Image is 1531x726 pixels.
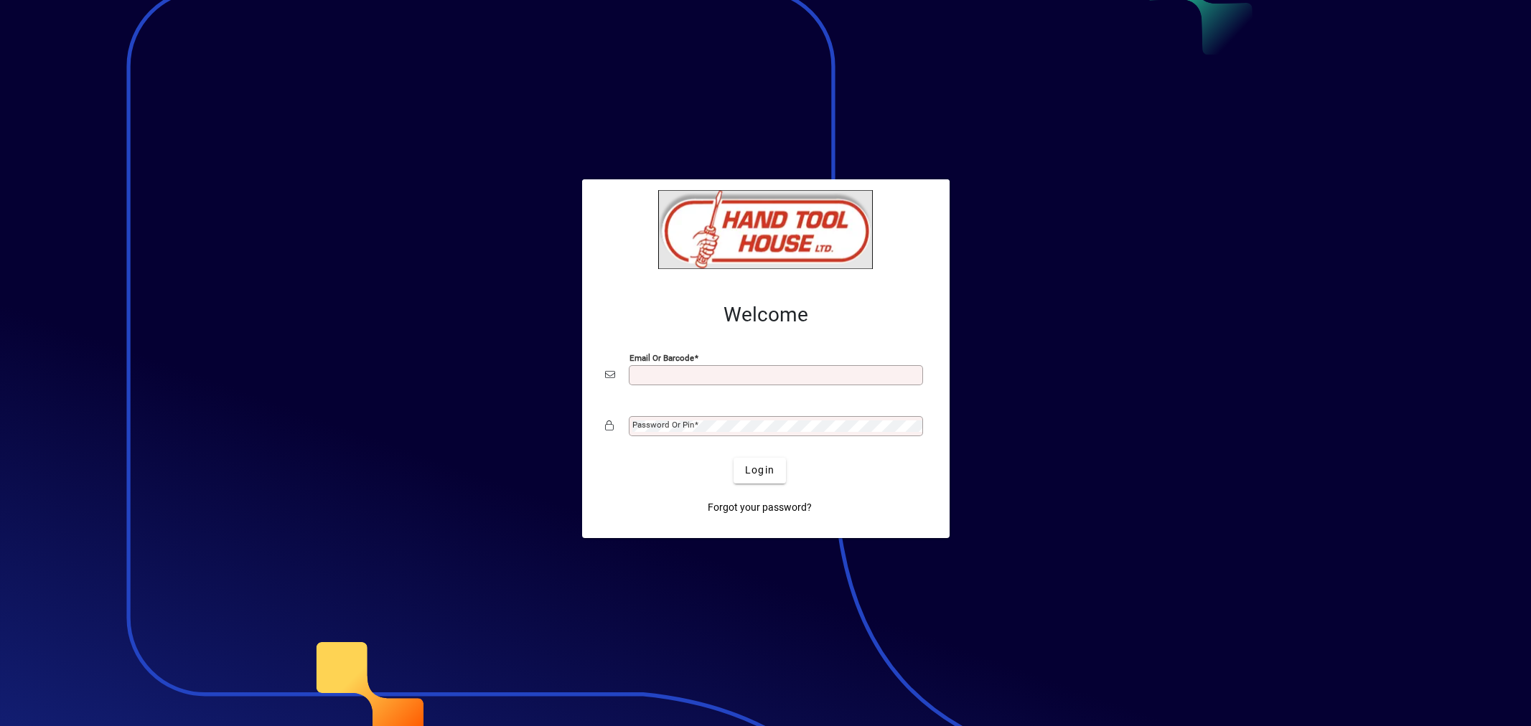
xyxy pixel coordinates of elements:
button: Login [734,458,786,484]
mat-label: Password or Pin [632,420,694,430]
span: Forgot your password? [708,500,812,515]
a: Forgot your password? [702,495,818,521]
h2: Welcome [605,303,927,327]
span: Login [745,463,774,478]
mat-label: Email or Barcode [629,352,694,362]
